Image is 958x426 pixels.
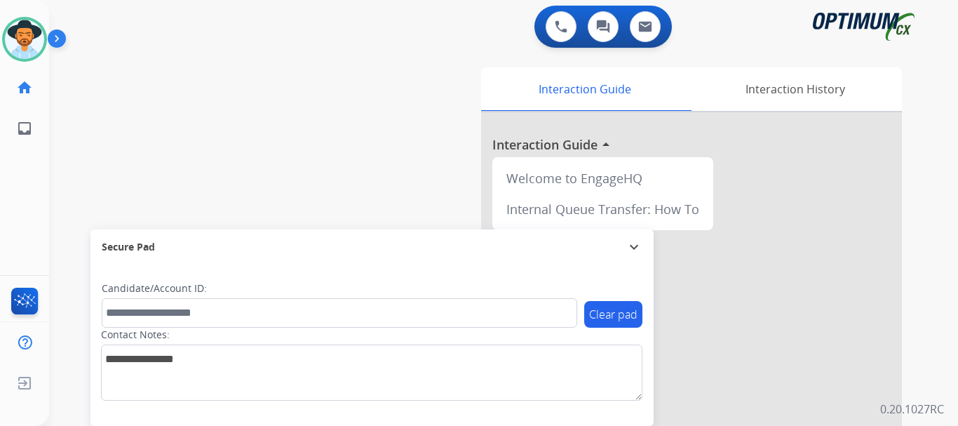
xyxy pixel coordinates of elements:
div: Interaction Guide [481,67,688,111]
p: 0.20.1027RC [880,401,944,418]
div: Internal Queue Transfer: How To [498,194,708,225]
div: Interaction History [688,67,902,111]
img: avatar [5,20,44,59]
span: Secure Pad [102,240,155,254]
mat-icon: expand_more [626,239,642,255]
button: Clear pad [584,301,642,328]
div: Welcome to EngageHQ [498,163,708,194]
mat-icon: home [16,79,33,96]
label: Contact Notes: [101,328,170,342]
mat-icon: inbox [16,120,33,137]
label: Candidate/Account ID: [102,281,207,295]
